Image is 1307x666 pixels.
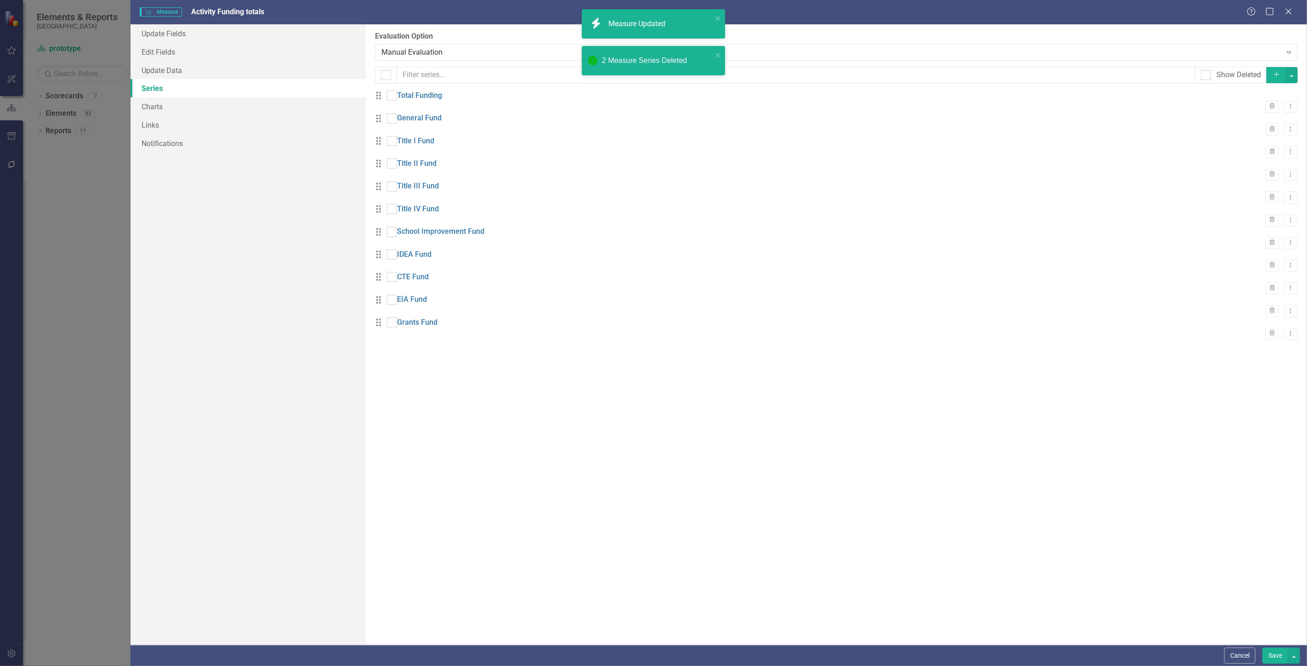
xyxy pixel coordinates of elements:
[131,79,366,97] a: Series
[397,158,437,169] a: Title II Fund
[1224,648,1256,664] button: Cancel
[131,24,366,43] a: Update Fields
[131,116,366,134] a: Links
[397,204,439,214] a: Title IV Fund
[602,56,712,66] div: 2 Measure Series Deleted
[397,272,429,282] a: CTE Fund
[397,249,432,260] a: IDEA Fund
[131,43,366,61] a: Edit Fields
[381,47,1281,57] div: Manual Evaluation
[191,7,264,16] span: Activity Funding totals
[397,181,439,192] a: Title III Fund
[397,294,427,305] a: EIA Fund
[131,61,366,79] a: Update Data
[1216,70,1261,80] div: Show Deleted
[131,134,366,152] a: Notifications
[375,31,1298,42] label: Evaluation Option
[1262,648,1288,664] button: Save
[397,90,442,101] a: Total Funding
[715,13,722,23] button: close
[131,97,366,116] a: Charts
[397,67,1195,84] input: Filter series...
[608,19,668,29] div: Measure Updated
[140,7,182,17] span: Measure
[715,50,722,60] button: close
[397,317,438,328] a: Grants Fund
[397,226,484,237] a: School Improvement Fund
[397,136,434,147] a: Title I Fund
[397,113,442,124] a: General Fund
